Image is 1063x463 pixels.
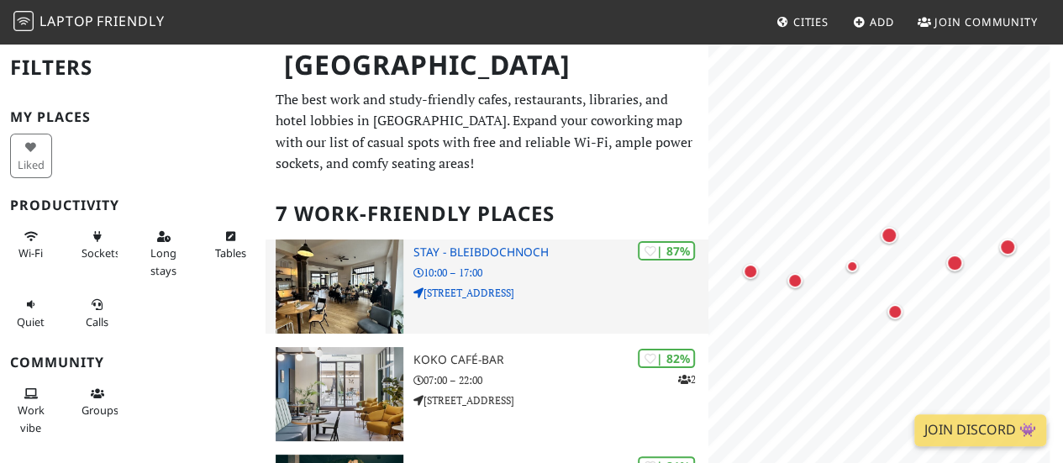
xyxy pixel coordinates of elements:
h2: 7 Work-Friendly Places [276,188,698,239]
span: Stable Wi-Fi [18,245,43,260]
div: | 82% [638,349,695,368]
button: Work vibe [10,380,52,441]
span: Group tables [82,402,118,418]
div: | 87% [638,241,695,260]
h3: Productivity [10,197,255,213]
h2: Filters [10,42,255,93]
div: Map marker [842,256,862,276]
button: Tables [209,223,251,267]
span: People working [18,402,45,434]
p: The best work and study-friendly cafes, restaurants, libraries, and hotel lobbies in [GEOGRAPHIC_... [276,89,698,175]
span: Add [870,14,894,29]
h1: [GEOGRAPHIC_DATA] [271,42,705,88]
a: koko café-bar | 82% 2 koko café-bar 07:00 – 22:00 [STREET_ADDRESS] [266,347,708,441]
button: Quiet [10,291,52,335]
span: Work-friendly tables [214,245,245,260]
a: STAY - bleibdochnoch | 87% STAY - bleibdochnoch 10:00 – 17:00 [STREET_ADDRESS] [266,239,708,334]
span: Join Community [934,14,1038,29]
a: Cities [770,7,835,37]
div: Map marker [996,235,1019,259]
a: Join Community [911,7,1045,37]
span: Laptop [39,12,94,30]
a: Add [846,7,901,37]
div: Map marker [784,270,806,292]
button: Calls [76,291,118,335]
p: [STREET_ADDRESS] [413,285,708,301]
span: Power sockets [82,245,120,260]
button: Long stays [143,223,185,284]
span: Video/audio calls [86,314,108,329]
img: LaptopFriendly [13,11,34,31]
h3: My Places [10,109,255,125]
p: 10:00 – 17:00 [413,265,708,281]
div: Map marker [943,251,966,275]
h3: Community [10,355,255,371]
div: Map marker [877,224,901,247]
h3: koko café-bar [413,353,708,367]
div: Map marker [739,260,761,282]
span: Friendly [97,12,164,30]
h3: STAY - bleibdochnoch [413,245,708,260]
img: STAY - bleibdochnoch [276,239,403,334]
button: Sockets [76,223,118,267]
p: 2 [677,371,695,387]
p: 07:00 – 22:00 [413,372,708,388]
a: LaptopFriendly LaptopFriendly [13,8,165,37]
div: Map marker [884,301,906,323]
a: Join Discord 👾 [914,414,1046,446]
button: Wi-Fi [10,223,52,267]
span: Long stays [150,245,176,277]
button: Groups [76,380,118,424]
span: Quiet [17,314,45,329]
img: koko café-bar [276,347,403,441]
span: Cities [793,14,829,29]
p: [STREET_ADDRESS] [413,392,708,408]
